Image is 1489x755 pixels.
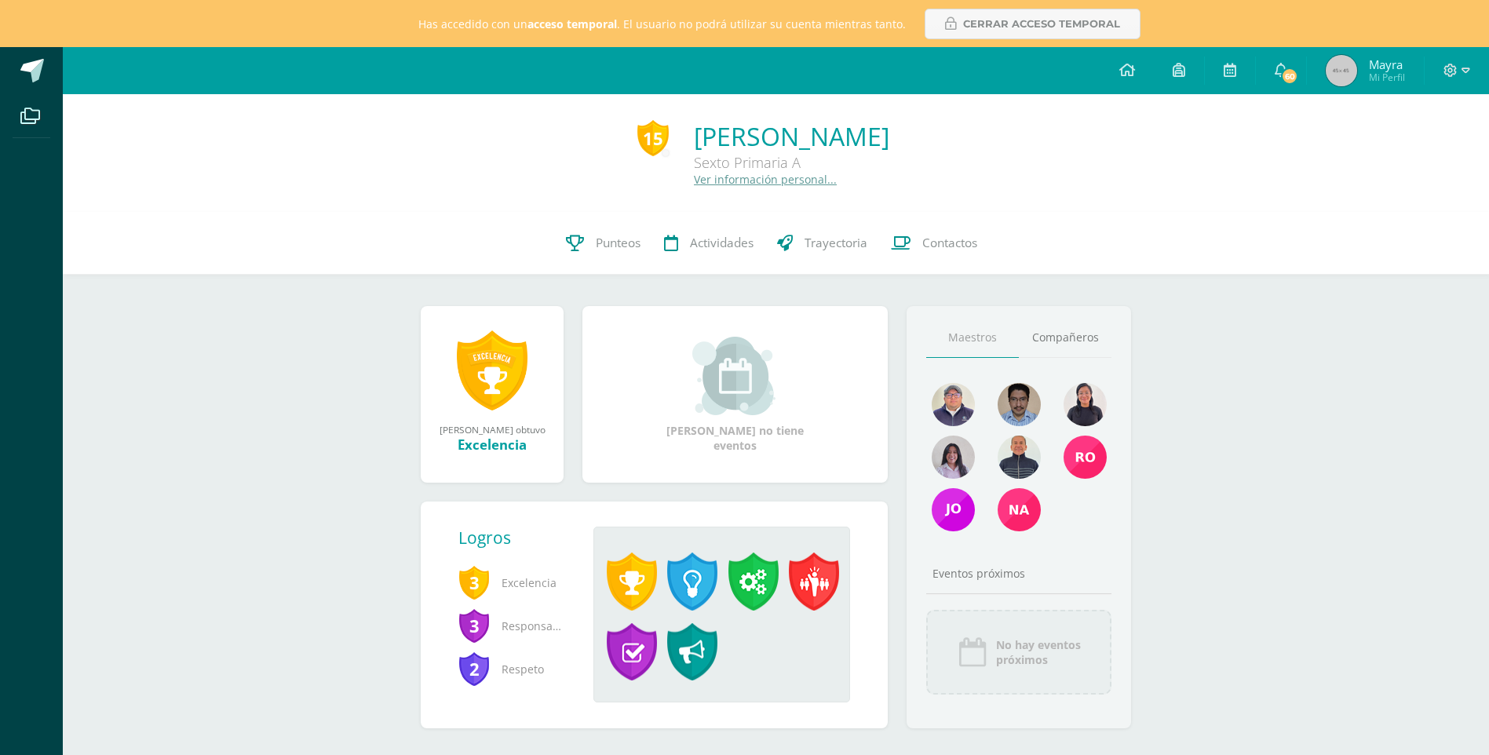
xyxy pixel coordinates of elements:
[1281,67,1298,85] span: 60
[436,436,548,454] div: Excelencia
[596,235,640,251] span: Punteos
[765,212,879,275] a: Trayectoria
[1307,47,1424,94] a: MayraMi Perfil
[637,120,669,156] div: 15
[652,212,765,275] a: Actividades
[458,527,581,549] div: Logros
[458,647,568,691] span: Respeto
[458,561,568,604] span: Excelencia
[1064,436,1107,479] img: 5b128c088b3bc6462d39a613088c2279.png
[1256,47,1306,94] a: 60
[998,383,1041,426] img: bd5c4da964c66059798930f984b6ff37.png
[879,212,989,275] a: Contactos
[694,153,889,172] div: Sexto Primaria A
[1369,71,1405,84] span: Mi Perfil
[458,604,568,647] span: Responsabilidad
[805,235,867,251] span: Trayectoria
[963,9,1120,38] span: Cerrar acceso temporal
[922,235,977,251] span: Contactos
[692,337,778,415] img: event_small.png
[932,488,975,531] img: 2ddf17aa42d48e65540e09895ae282fd.png
[1326,55,1357,86] img: 45x45
[527,16,617,31] strong: acceso temporal
[1369,57,1405,72] span: Mayra
[932,436,975,479] img: c32ad82329b44bc9061dc23c1c7658f9.png
[996,637,1081,667] span: No hay eventos próximos
[998,488,1041,531] img: 03bedc8e89e9ad7d908873b386a18aa1.png
[690,235,754,251] span: Actividades
[436,423,548,436] div: [PERSON_NAME] obtuvo
[694,119,889,153] a: [PERSON_NAME]
[998,436,1041,479] img: a75a92b661b020fb4a252a07254d3823.png
[926,566,1111,581] div: Eventos próximos
[458,607,490,644] span: 3
[1064,383,1107,426] img: 041e67bb1815648f1c28e9f895bf2be1.png
[554,212,652,275] a: Punteos
[400,16,925,31] span: Has accedido con un . El usuario no podrá utilizar su cuenta mientras tanto.
[1019,318,1111,358] a: Compañeros
[657,337,814,453] div: [PERSON_NAME] no tiene eventos
[932,383,975,426] img: f2596fff22ce10e3356730cf971142ab.png
[458,564,490,600] span: 3
[925,9,1140,39] a: Cerrar acceso temporal
[694,172,837,187] a: Ver información personal...
[458,651,490,687] span: 2
[926,318,1019,358] a: Maestros
[957,636,988,668] img: event_icon.png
